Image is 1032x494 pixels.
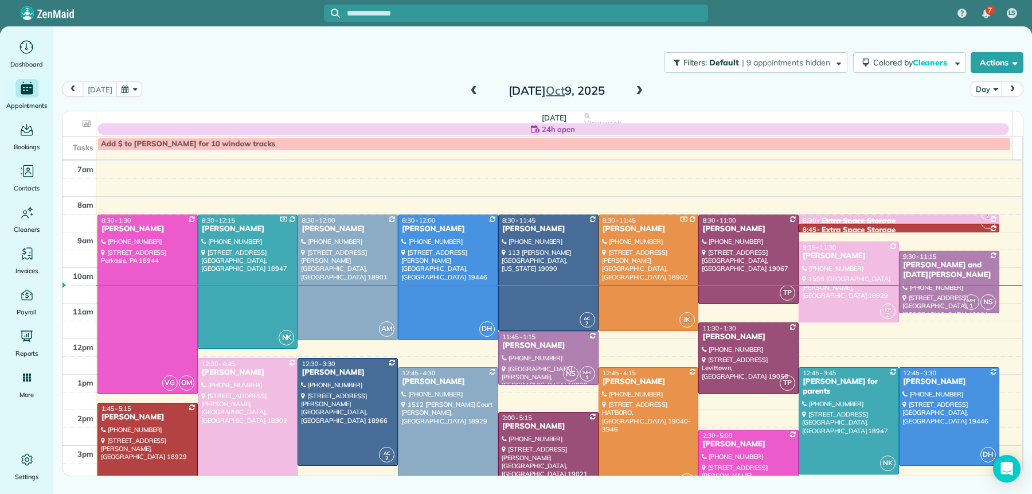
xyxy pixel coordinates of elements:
div: [PERSON_NAME] [602,224,695,234]
span: 8:30 - 12:00 [402,216,435,224]
span: Contacts [14,182,40,194]
a: Contacts [5,162,49,194]
a: Settings [5,450,49,483]
span: 11am [73,307,93,316]
span: Colored by [873,57,951,68]
span: Default [709,57,740,68]
span: Cleaners [14,224,40,235]
small: 2 [981,211,995,222]
span: 8am [77,200,93,209]
small: 2 [881,310,895,321]
div: [PERSON_NAME] [502,224,595,234]
div: Extra Space Storage [822,216,896,226]
small: 1 [964,301,979,312]
span: AC [384,450,390,456]
span: View week [584,119,621,128]
span: 12:45 - 3:45 [803,369,836,377]
div: [PERSON_NAME] [201,224,295,234]
span: TP [780,375,795,391]
div: Open Intercom Messenger [993,455,1021,483]
span: 12:45 - 3:30 [903,369,936,377]
button: prev [62,81,84,97]
div: Extra Space Storage [822,225,896,235]
span: 8:30 - 12:15 [202,216,235,224]
button: [DATE] [83,81,117,97]
span: Invoices [15,265,38,277]
button: Colored byCleaners [853,52,966,73]
span: NK [880,456,896,471]
span: 8:30 - 11:45 [603,216,636,224]
div: [PERSON_NAME] [301,368,394,378]
span: 10am [73,271,93,281]
span: NS [980,294,996,310]
span: KF [885,306,891,313]
span: 8:30 - 11:00 [702,216,736,224]
span: 12:45 - 4:30 [402,369,435,377]
span: 9:30 - 11:15 [903,252,936,260]
a: Dashboard [5,38,49,70]
span: LS [1008,9,1016,18]
span: DH [980,447,996,462]
span: [DATE] [542,113,566,122]
div: [PERSON_NAME] [702,224,795,234]
a: Payroll [5,286,49,318]
div: [PERSON_NAME] [502,341,595,351]
div: [PERSON_NAME] [702,332,795,342]
button: Focus search [324,9,340,18]
small: 2 [580,318,595,329]
span: 7am [77,165,93,174]
span: 9am [77,236,93,245]
div: [PERSON_NAME] [101,413,194,422]
a: Invoices [5,244,49,277]
span: MH [967,297,975,304]
span: TP [780,285,795,301]
button: next [1002,81,1023,97]
svg: Focus search [331,9,340,18]
div: [PERSON_NAME] [702,439,795,449]
span: 11:30 - 1:30 [702,324,736,332]
span: 2pm [77,414,93,423]
span: 12:45 - 4:15 [603,369,636,377]
div: [PERSON_NAME] [602,377,695,387]
span: AM [379,321,394,337]
small: 1 [580,372,595,383]
span: More [19,389,34,400]
span: Cleaners [913,57,949,68]
span: Appointments [6,100,48,111]
span: 12:30 - 4:45 [202,360,235,368]
div: [PERSON_NAME] [902,377,996,387]
span: AC [584,315,591,321]
span: 11:45 - 1:15 [502,333,535,341]
span: 1pm [77,378,93,387]
button: Day [971,81,1002,97]
span: MH [583,369,591,375]
span: 24h open [542,123,575,135]
span: Dashboard [10,59,43,70]
span: Reports [15,348,38,359]
a: Filters: Default | 9 appointments hidden [659,52,847,73]
a: Appointments [5,79,49,111]
div: [PERSON_NAME] for parents [802,377,896,396]
span: Bookings [14,141,40,153]
div: [PERSON_NAME] [802,251,896,261]
span: 12:30 - 3:30 [302,360,335,368]
span: OM [179,375,194,391]
span: Add $ to [PERSON_NAME] for 10 window tracks [101,139,275,149]
span: 7 [988,6,992,15]
div: [PERSON_NAME] [101,224,194,234]
div: [PERSON_NAME] [502,422,595,431]
span: DH [479,321,495,337]
span: 8:30 - 12:00 [302,216,335,224]
span: Settings [15,471,39,483]
span: 9:15 - 11:30 [803,243,836,251]
span: IK [679,312,695,328]
span: Filters: [683,57,707,68]
span: 12pm [73,343,93,352]
span: Oct [546,83,565,98]
div: [PERSON_NAME] [401,377,495,387]
div: [PERSON_NAME] [301,224,394,234]
div: [PERSON_NAME] [201,368,295,378]
span: IK [679,473,695,489]
div: [PERSON_NAME] [401,224,495,234]
span: 2:00 - 5:15 [502,414,532,422]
